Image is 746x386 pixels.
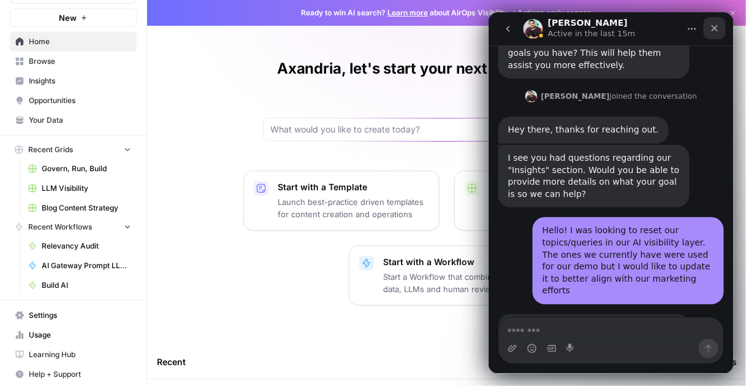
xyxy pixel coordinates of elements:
span: Home [29,36,131,47]
span: Help + Support [29,369,131,380]
span: Browse [29,56,131,67]
div: Hello! I was looking to reset our topics/queries in our AI visibility layer. The ones we currentl... [44,205,235,292]
input: What would you like to create today? [271,123,608,136]
a: Home [10,32,137,52]
a: Build AI [23,276,137,295]
a: Relevancy Audit [23,236,137,256]
button: Start recording [78,331,88,341]
button: Gif picker [58,331,68,341]
span: Recent Workflows [28,222,92,233]
div: Manuel says… [10,302,235,368]
p: Start with a Template [278,181,429,193]
a: Opportunities [10,91,137,110]
a: Insights [10,71,137,91]
p: Start a Workflow that combines your data, LLMs and human review [384,271,535,295]
span: Govern, Run, Build [42,163,131,174]
a: Learn more [388,8,428,17]
a: Browse [10,52,137,71]
span: AI Gateway Prompt LLM Visibility [42,260,131,271]
button: Recent Workflows [10,218,137,236]
span: New [59,12,77,24]
span: Usage [29,330,131,341]
div: joined the conversation [53,79,209,90]
a: Your Data [10,110,137,130]
span: Settings [29,310,131,321]
div: Got it! Please allow me some time while I check on this for you. [10,302,201,341]
textarea: Message… [10,306,235,326]
div: Recent [157,345,470,379]
button: Upload attachment [19,331,29,341]
div: Hey there, thanks for reaching out. [10,104,180,131]
div: Manuel says… [10,133,235,205]
button: Emoji picker [39,331,48,341]
b: [PERSON_NAME] [53,80,121,88]
div: Hello! I was looking to reset our topics/queries in our AI visibility layer. The ones we currentl... [54,212,226,285]
button: Start with a WorkflowStart a Workflow that combines your data, LLMs and human review [349,245,545,306]
span: Your Data [29,115,131,126]
div: Manuel says… [10,104,235,133]
span: Build AI [42,280,131,291]
button: Recent Grids [10,141,137,159]
span: Recent Grids [28,144,73,155]
iframe: Intercom live chat [489,12,734,374]
span: Learning Hub [29,349,131,360]
button: Start with a TemplateLaunch best-practice driven templates for content creation and operations [243,171,440,231]
button: Start with a GridStart a Grid with data from your CMS or create a blank one [454,171,650,231]
a: Learning Hub [10,345,137,365]
p: Start with a Workflow [384,256,535,268]
h1: Axandria, let's start your next content workflow [277,59,615,79]
div: Axandria says… [10,205,235,302]
span: LLM Visibility [42,183,131,194]
a: LLM Visibility [23,179,137,198]
img: Profile image for Manuel [37,78,49,90]
span: Blog Content Strategy [42,203,131,214]
div: Manuel says… [10,76,235,104]
span: Ready to win AI search? about AirOps Visibility [302,7,508,18]
a: Settings [10,306,137,325]
span: Opportunities [29,95,131,106]
button: Help + Support [10,365,137,384]
a: Usage [10,325,137,345]
a: Blog Content Strategy [23,198,137,218]
a: Govern, Run, Build [23,159,137,179]
div: Hey there, thanks for reaching out. [20,112,170,124]
button: Send a message… [210,326,230,346]
button: New [10,9,137,27]
span: Relevancy Audit [42,241,131,252]
span: Insights [29,75,131,87]
div: I see you had questions regarding our "Insights" section. Would you be able to provide more detai... [20,140,191,188]
span: Actions early access [518,7,592,18]
a: AI Gateway Prompt LLM Visibility [23,256,137,276]
p: Launch best-practice driven templates for content creation and operations [278,196,429,220]
div: I see you had questions regarding our "Insights" section. Would you be able to provide more detai... [10,133,201,195]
